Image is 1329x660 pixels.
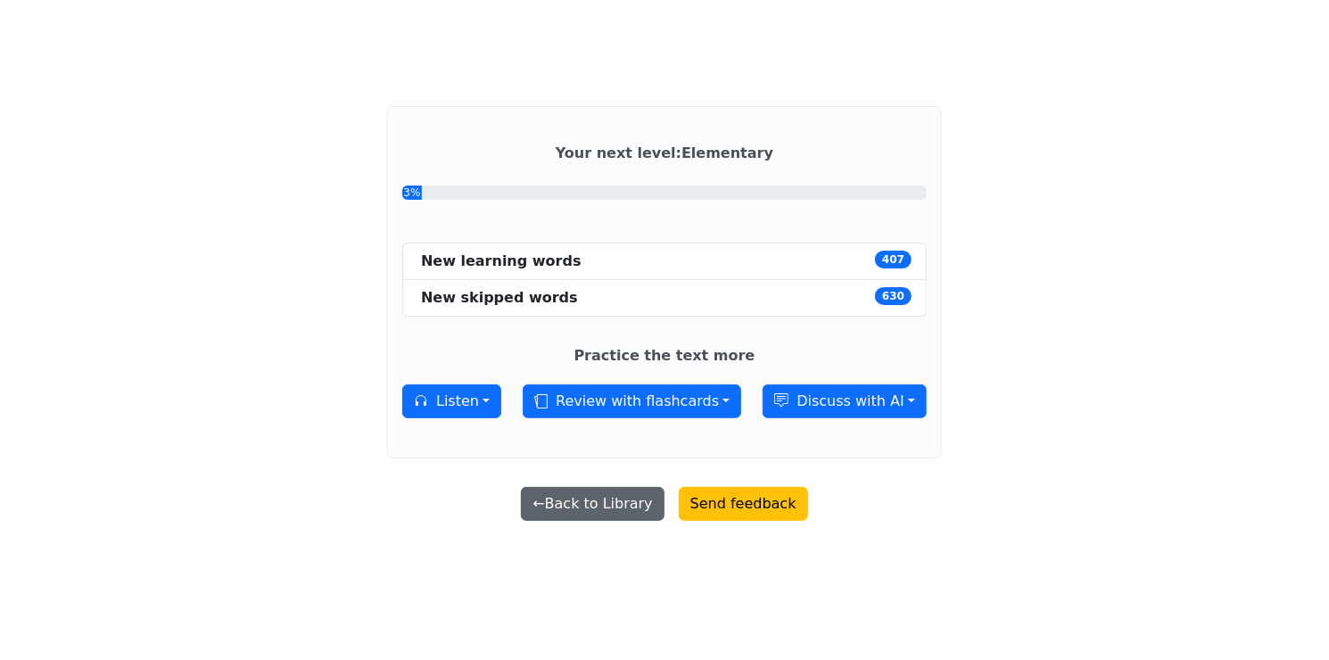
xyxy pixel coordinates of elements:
[763,384,927,418] button: Discuss with AI
[402,186,422,200] div: 3%
[875,251,912,268] span: 407
[523,384,741,418] button: Review with flashcards
[421,251,582,272] div: New learning words
[402,384,501,418] button: Listen
[679,487,808,521] button: Send feedback
[514,488,671,505] a: ←Back to Library
[402,186,927,200] a: 3%
[421,287,578,309] div: New skipped words
[556,144,773,161] strong: Your next level : Elementary
[574,347,755,364] strong: Practice the text more
[875,287,912,305] span: 630
[521,487,664,521] button: ←Back to Library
